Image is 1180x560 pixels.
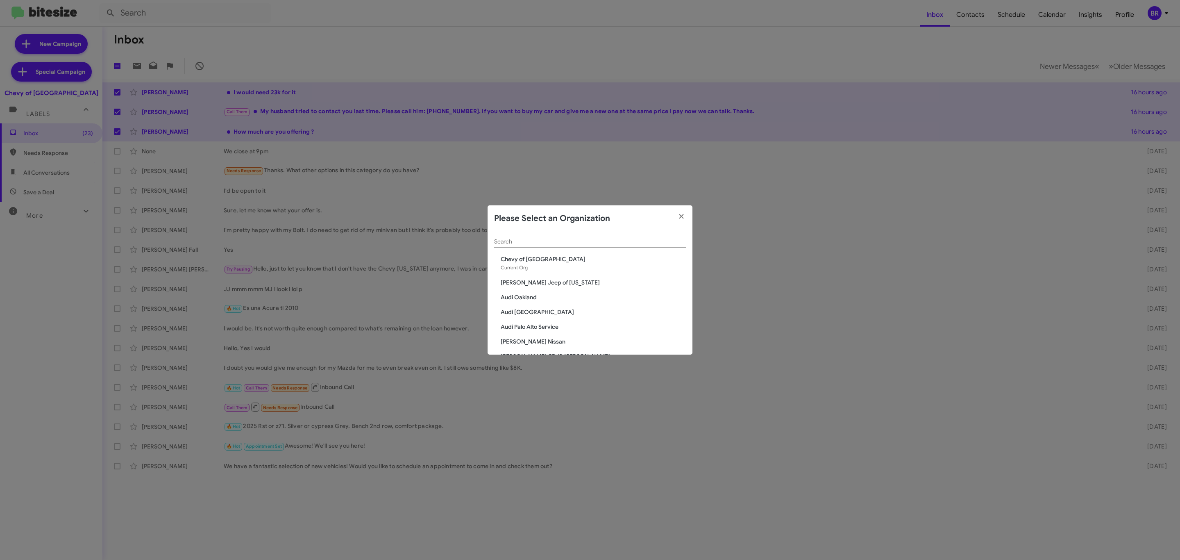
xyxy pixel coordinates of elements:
[501,323,686,331] span: Audi Palo Alto Service
[501,264,528,271] span: Current Org
[501,352,686,360] span: [PERSON_NAME] CDJR [PERSON_NAME]
[501,255,686,263] span: Chevy of [GEOGRAPHIC_DATA]
[501,293,686,301] span: Audi Oakland
[501,308,686,316] span: Audi [GEOGRAPHIC_DATA]
[501,337,686,346] span: [PERSON_NAME] Nissan
[501,278,686,287] span: [PERSON_NAME] Jeep of [US_STATE]
[494,212,610,225] h2: Please Select an Organization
